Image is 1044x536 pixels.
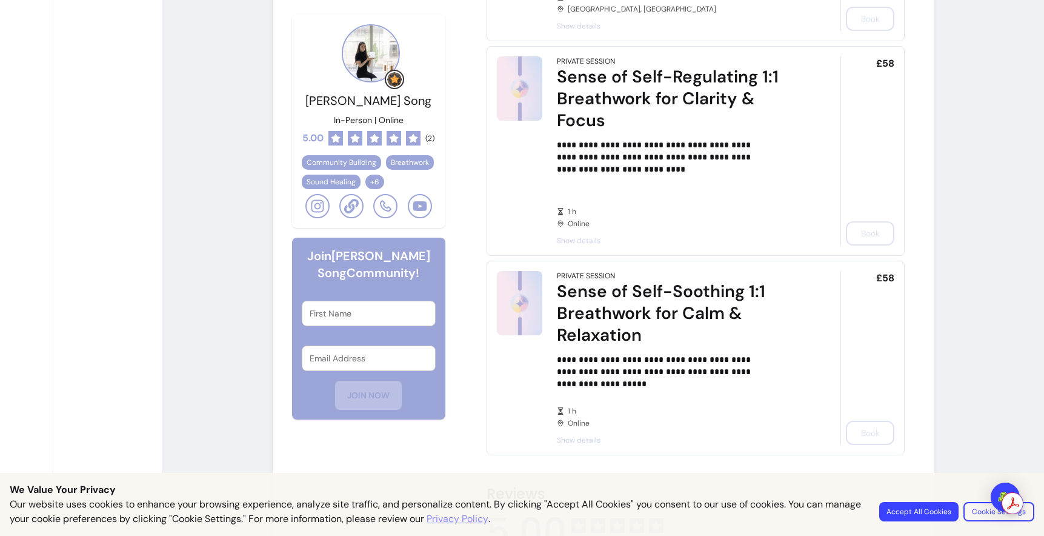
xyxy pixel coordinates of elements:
[876,56,894,71] span: £58
[391,158,429,167] span: Breathwork
[557,236,806,246] span: Show details
[557,281,806,346] div: Sense of Self-Soothing 1:1 Breathwork for Calm & Relaxation
[557,56,615,66] div: Private Session
[991,483,1020,512] div: Open Intercom Messenger
[10,497,865,526] p: Our website uses cookies to enhance your browsing experience, analyze site traffic, and personali...
[302,131,324,146] span: 5.00
[305,93,431,109] span: [PERSON_NAME] Song
[497,56,542,121] img: Sense of Self-Regulating 1:1 Breathwork for Clarity & Focus
[879,502,959,521] button: Accept All Cookies
[557,207,806,229] div: Online
[427,512,488,526] a: Privacy Policy
[568,207,806,216] span: 1 h
[425,133,434,143] span: ( 2 )
[10,483,1034,497] p: We Value Your Privacy
[368,177,382,187] span: + 6
[557,406,806,428] div: Online
[557,435,806,445] span: Show details
[310,352,428,364] input: Email Address
[963,502,1034,521] button: Cookie Settings
[302,247,436,281] h6: Join [PERSON_NAME] Song Community!
[557,271,615,281] div: Private Session
[497,271,542,335] img: Sense of Self-Soothing 1:1 Breathwork for Calm & Relaxation
[307,158,376,167] span: Community Building
[334,114,404,126] p: In-Person | Online
[342,24,400,82] img: Provider image
[387,72,402,87] img: Grow
[876,271,894,286] span: £58
[307,177,356,187] span: Sound Healing
[557,21,806,31] span: Show details
[568,406,806,416] span: 1 h
[310,307,428,320] input: First Name
[557,66,806,132] div: Sense of Self-Regulating 1:1 Breathwork for Clarity & Focus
